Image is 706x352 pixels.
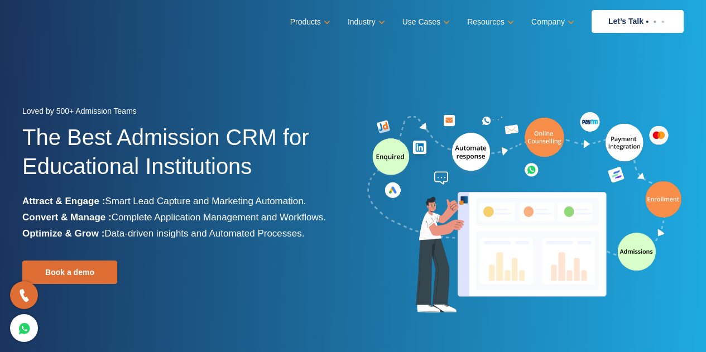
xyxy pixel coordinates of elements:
a: Company [531,14,572,30]
span: Data-driven insights and Automated Processes. [104,228,304,239]
span: Complete Application Management and Workflows. [112,212,326,223]
b: Convert & Manage : [22,212,112,223]
div: Loved by 500+ Admission Teams [22,103,345,123]
img: admission-software-home-page-header [366,109,684,317]
a: Resources [467,14,512,30]
a: Industry [348,14,383,30]
b: Optimize & Grow : [22,228,104,239]
a: Use Cases [402,14,448,30]
a: Products [290,14,328,30]
a: Let’s Talk [592,10,684,33]
h1: The Best Admission CRM for Educational Institutions [22,123,345,193]
a: Book a demo [22,261,117,284]
span: Smart Lead Capture and Marketing Automation. [105,196,306,206]
b: Attract & Engage : [22,196,105,206]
